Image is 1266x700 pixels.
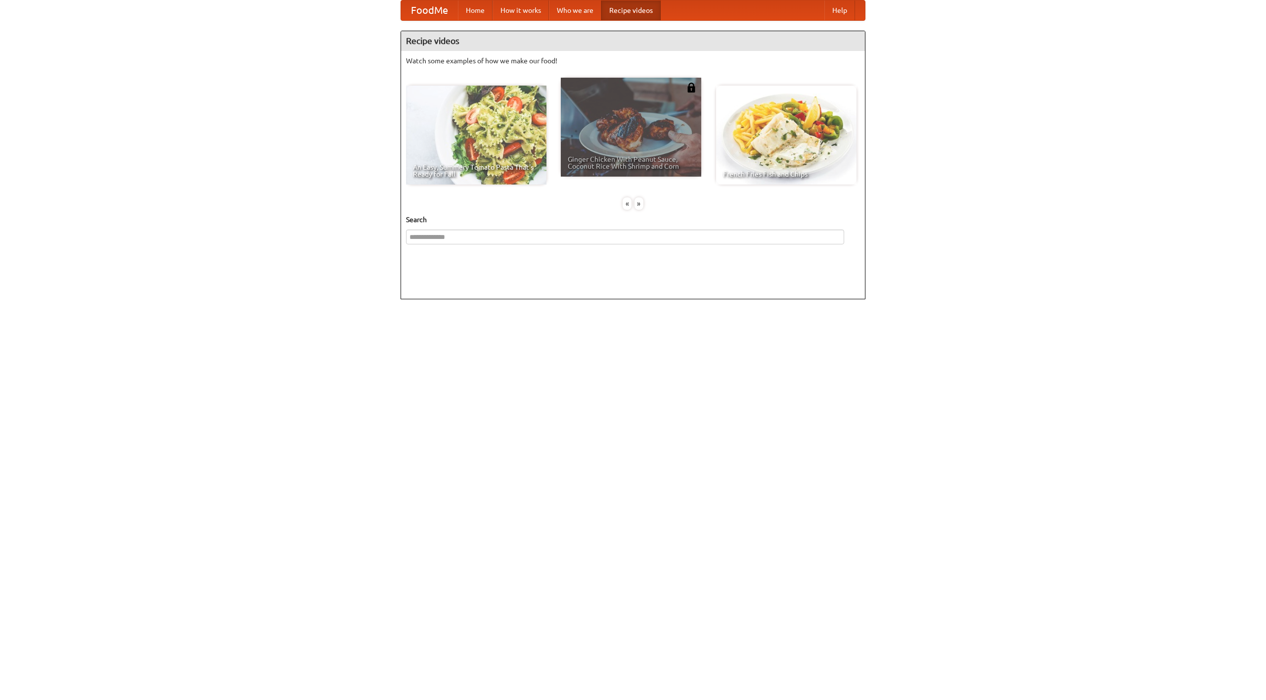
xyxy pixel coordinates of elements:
[634,197,643,210] div: »
[824,0,855,20] a: Help
[623,197,632,210] div: «
[493,0,549,20] a: How it works
[413,164,540,178] span: An Easy, Summery Tomato Pasta That's Ready for Fall
[401,0,458,20] a: FoodMe
[549,0,601,20] a: Who we are
[406,86,546,185] a: An Easy, Summery Tomato Pasta That's Ready for Fall
[686,83,696,93] img: 483408.png
[406,56,860,66] p: Watch some examples of how we make our food!
[723,171,850,178] span: French Fries Fish and Chips
[601,0,661,20] a: Recipe videos
[406,215,860,225] h5: Search
[716,86,857,185] a: French Fries Fish and Chips
[458,0,493,20] a: Home
[401,31,865,51] h4: Recipe videos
